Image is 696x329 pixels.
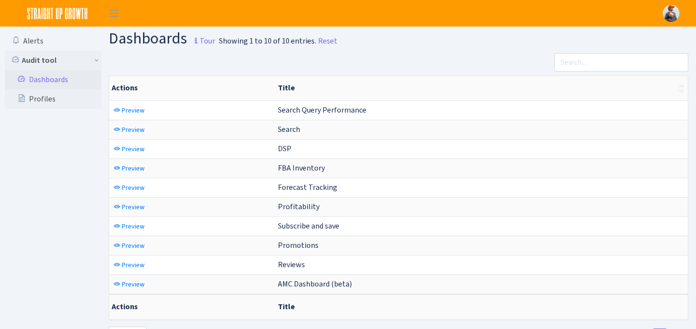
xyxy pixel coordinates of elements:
[111,180,147,195] a: Preview
[278,182,337,192] span: Forecast Tracking
[122,222,145,231] span: Preview
[274,76,688,100] th: Title : activate to sort column ascending
[111,200,147,215] a: Preview
[122,125,145,134] span: Preview
[278,240,319,250] span: Promotions
[111,238,147,253] a: Preview
[111,103,147,118] a: Preview
[278,201,319,212] span: Profitability
[5,31,101,51] a: Alerts
[278,221,339,231] span: Subscribe and save
[102,5,126,21] button: Toggle navigation
[278,143,291,154] span: DSP
[5,51,101,70] a: Audit tool
[122,144,145,154] span: Preview
[111,161,147,176] a: Preview
[111,219,147,234] a: Preview
[278,259,305,270] span: Reviews
[122,241,145,250] span: Preview
[109,30,215,49] h1: Dashboards
[187,28,215,48] a: Tour
[122,183,145,192] span: Preview
[122,280,145,289] span: Preview
[111,277,147,292] a: Preview
[5,89,101,109] a: Profiles
[109,294,274,319] th: Actions
[122,202,145,212] span: Preview
[109,76,274,100] th: Actions
[111,257,147,272] a: Preview
[278,105,366,115] span: Search Query Performance
[318,35,337,47] a: Reset
[111,142,147,157] a: Preview
[219,35,316,47] div: Showing 1 to 10 of 10 entries.
[190,33,215,49] small: Tour
[278,279,352,289] span: AMC Dashboard (beta)
[5,70,101,89] a: Dashboards
[663,5,680,22] img: jack
[274,294,688,319] th: Title
[663,5,680,22] a: j
[278,163,325,173] span: FBA Inventory
[122,106,145,115] span: Preview
[122,164,145,173] span: Preview
[122,260,145,270] span: Preview
[111,122,147,137] a: Preview
[278,124,300,134] span: Search
[554,53,688,72] input: Search...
